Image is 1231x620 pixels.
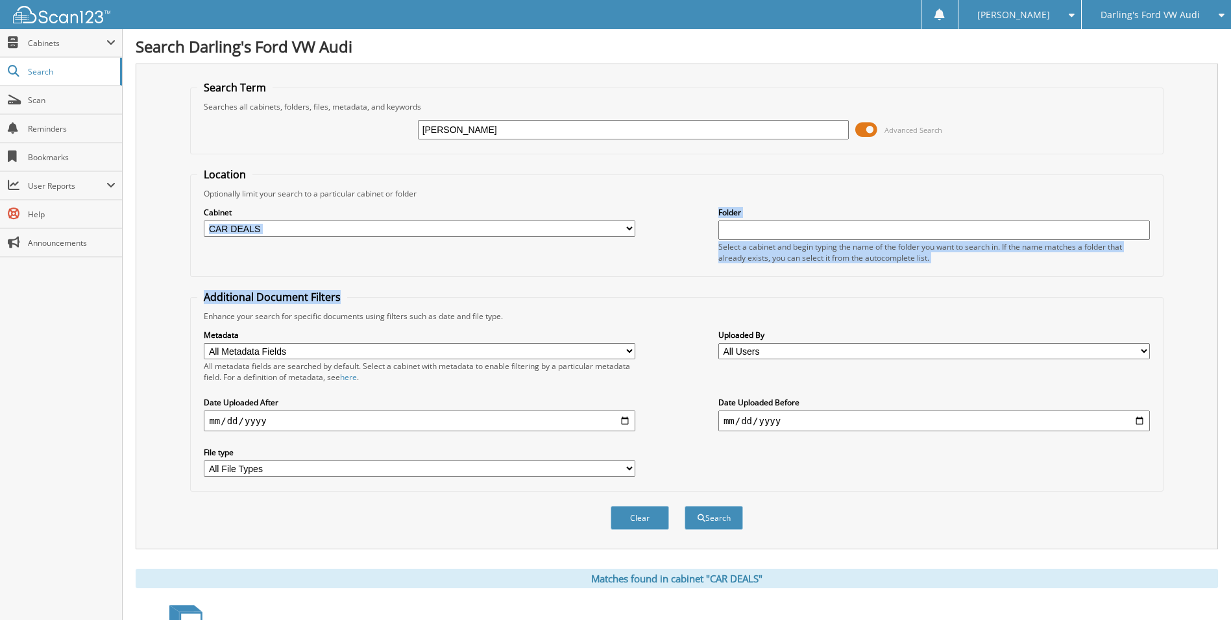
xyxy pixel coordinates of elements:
a: here [340,372,357,383]
label: Metadata [204,329,635,340]
span: User Reports [28,180,106,191]
legend: Search Term [197,80,273,95]
span: Help [28,209,116,220]
label: Cabinet [204,207,635,218]
div: Enhance your search for specific documents using filters such as date and file type. [197,311,1156,322]
input: end [718,411,1150,431]
button: Clear [611,506,669,530]
legend: Location [197,167,252,182]
iframe: Chat Widget [1166,558,1231,620]
label: Uploaded By [718,329,1150,340]
span: Cabinets [28,38,106,49]
span: Announcements [28,237,116,248]
legend: Additional Document Filters [197,290,347,304]
span: Search [28,66,114,77]
h1: Search Darling's Ford VW Audi [136,36,1218,57]
label: Date Uploaded After [204,397,635,408]
img: scan123-logo-white.svg [13,6,110,23]
button: Search [685,506,743,530]
label: File type [204,447,635,458]
span: Bookmarks [28,152,116,163]
div: All metadata fields are searched by default. Select a cabinet with metadata to enable filtering b... [204,361,635,383]
div: Select a cabinet and begin typing the name of the folder you want to search in. If the name match... [718,241,1150,263]
label: Folder [718,207,1150,218]
div: Matches found in cabinet "CAR DEALS" [136,569,1218,588]
span: Advanced Search [884,125,942,135]
input: start [204,411,635,431]
label: Date Uploaded Before [718,397,1150,408]
span: Darling's Ford VW Audi [1101,11,1200,19]
span: Reminders [28,123,116,134]
div: Optionally limit your search to a particular cabinet or folder [197,188,1156,199]
span: [PERSON_NAME] [977,11,1050,19]
div: Searches all cabinets, folders, files, metadata, and keywords [197,101,1156,112]
span: Scan [28,95,116,106]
